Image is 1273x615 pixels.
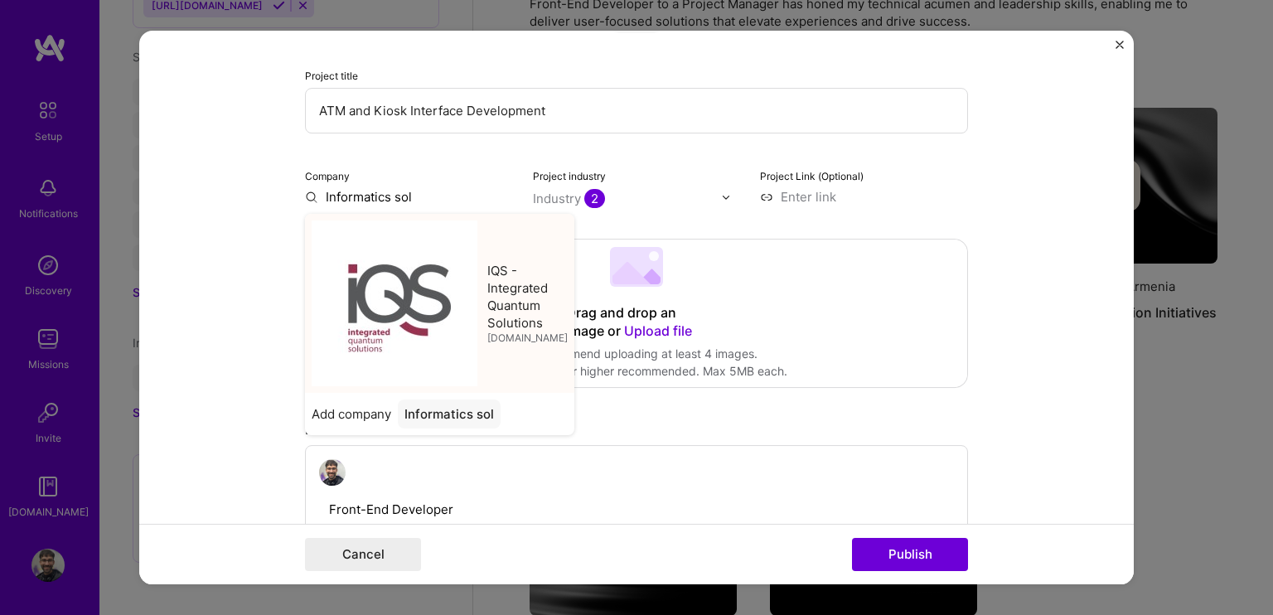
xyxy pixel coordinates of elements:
[487,262,568,332] span: IQS - Integrated Quantum Solutions
[721,192,731,202] img: drop icon
[305,170,350,182] label: Company
[305,70,358,82] label: Project title
[760,170,864,182] label: Project Link (Optional)
[398,400,501,429] div: Informatics sol
[584,189,605,208] span: 2
[760,188,968,206] input: Enter link
[852,538,968,571] button: Publish
[1116,41,1124,58] button: Close
[312,220,477,386] img: Company logo
[624,322,692,339] span: Upload file
[312,405,391,423] span: Add company
[487,332,568,345] span: [DOMAIN_NAME]
[305,538,421,571] button: Cancel
[305,239,968,388] div: Drag and drop an image or Upload fileWe recommend uploading at least 4 images.1600x1200px or high...
[305,421,968,438] div: Role
[486,362,787,380] div: 1600x1200px or higher recommended. Max 5MB each.
[305,188,513,206] input: Enter name or website
[533,170,606,182] label: Project industry
[533,190,605,207] div: Industry
[305,88,968,133] input: Enter the name of the project
[566,304,707,341] div: Drag and drop an image or
[319,492,636,527] input: Role Name
[486,345,787,362] div: We recommend uploading at least 4 images.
